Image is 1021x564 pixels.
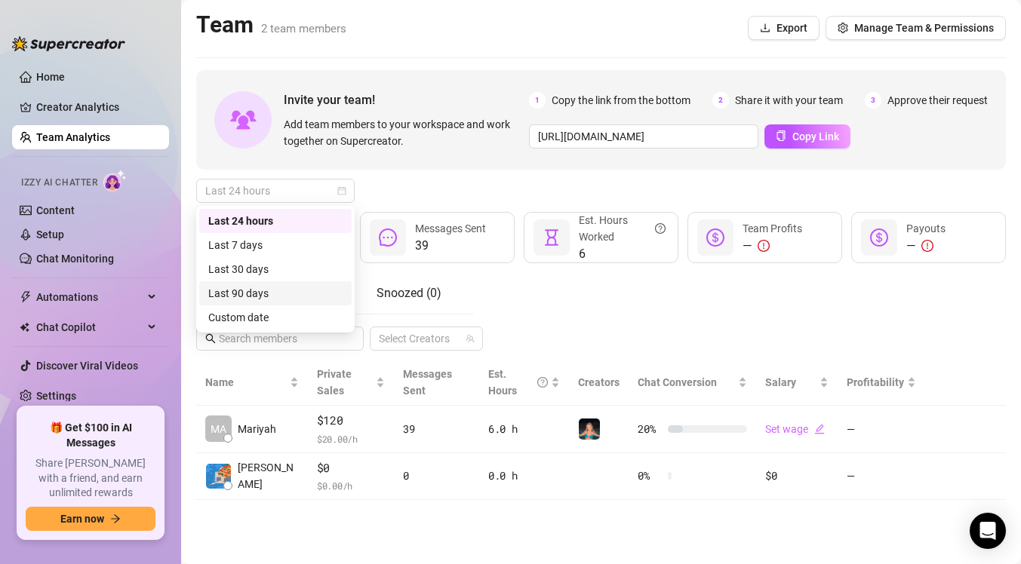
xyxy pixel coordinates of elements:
span: question-circle [655,212,666,245]
a: Creator Analytics [36,95,157,119]
img: AI Chatter [103,170,127,192]
div: Last 24 hours [208,213,343,229]
div: Est. Hours [488,366,549,399]
div: Custom date [208,309,343,326]
span: arrow-right [110,513,121,524]
span: message [379,228,397,247]
div: Last 7 days [199,233,352,257]
div: $0 [765,467,828,484]
span: $ 20.00 /h [317,431,385,446]
span: 🎁 Get $100 in AI Messages [26,421,155,450]
span: team [466,334,475,343]
a: Home [36,71,65,83]
span: Last 24 hours [205,179,346,202]
span: exclamation-circle [758,240,770,252]
span: Izzy AI Chatter [21,176,97,190]
span: Mariyah [238,421,276,437]
span: Add team members to your workspace and work together on Supercreator. [284,116,523,149]
a: Setup [36,228,64,241]
td: — [838,406,925,453]
span: thunderbolt [20,291,32,303]
img: M [579,418,600,440]
span: edit [814,424,825,434]
span: Snoozed ( 0 ) [377,286,441,300]
button: Copy Link [764,124,850,149]
span: Name [205,374,287,391]
span: Invite your team! [284,90,529,109]
button: Export [748,16,820,40]
span: copy [776,130,786,141]
th: Creators [569,360,629,406]
a: Discover Viral Videos [36,360,138,372]
div: Last 24 hours [199,209,352,233]
span: search [205,333,216,344]
a: Settings [36,390,76,402]
span: setting [838,23,848,33]
span: [PERSON_NAME] [238,459,299,492]
div: 0 [403,467,470,484]
span: hourglass [543,228,561,247]
span: Share [PERSON_NAME] with a friend, and earn unlimited rewards [26,456,155,501]
span: Export [777,22,807,34]
h2: Team [196,11,346,39]
span: Share it with your team [735,92,843,109]
span: Chat Conversion [638,376,717,388]
span: exclamation-circle [921,240,933,252]
div: Custom date [199,305,352,330]
span: Chat Copilot [36,315,143,339]
span: 39 [415,237,486,255]
span: Earn now [60,513,104,525]
button: Manage Team & Permissions [826,16,1006,40]
span: dollar-circle [870,228,888,247]
span: Copy the link from the bottom [552,92,690,109]
div: Last 90 days [208,285,343,302]
span: question-circle [537,366,548,399]
div: Est. Hours Worked [579,212,666,245]
span: calendar [337,186,346,195]
span: Automations [36,285,143,309]
span: 2 [712,92,729,109]
span: Payouts [906,222,946,234]
div: — [906,237,946,255]
span: Salary [765,376,796,388]
input: Search members [219,330,343,347]
span: MA [211,421,226,437]
div: 39 [403,421,470,437]
div: Last 30 days [199,257,352,281]
span: 1 [529,92,546,109]
span: Messages Sent [403,368,452,397]
span: Copy Link [792,130,839,143]
span: 0 % [638,467,662,484]
span: 3 [865,92,881,109]
a: Team Analytics [36,131,110,143]
span: $ 0.00 /h [317,478,385,493]
td: — [838,453,925,501]
span: $0 [317,459,385,477]
a: Content [36,204,75,216]
span: Team Profits [743,222,802,234]
span: Profitability [847,376,904,388]
img: Brad Mumford [206,464,231,489]
span: 20 % [638,421,662,437]
div: Last 90 days [199,281,352,305]
span: dollar-circle [706,228,724,247]
div: Last 30 days [208,261,343,277]
div: Last 7 days [208,237,343,253]
th: Name [196,360,308,406]
a: Chat Monitoring [36,253,114,265]
div: — [743,237,802,255]
span: Messages Sent [415,222,486,234]
span: 6 [579,245,666,263]
span: $120 [317,412,385,430]
a: Set wageedit [765,423,825,435]
div: 0.0 h [488,467,561,484]
div: 6.0 h [488,421,561,437]
span: 2 team members [261,22,346,35]
span: Approve their request [887,92,988,109]
span: Manage Team & Permissions [854,22,994,34]
div: Open Intercom Messenger [970,513,1006,549]
span: Private Sales [317,368,352,397]
span: download [760,23,770,33]
button: Earn nowarrow-right [26,507,155,531]
img: logo-BBDzfeDw.svg [12,36,125,51]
